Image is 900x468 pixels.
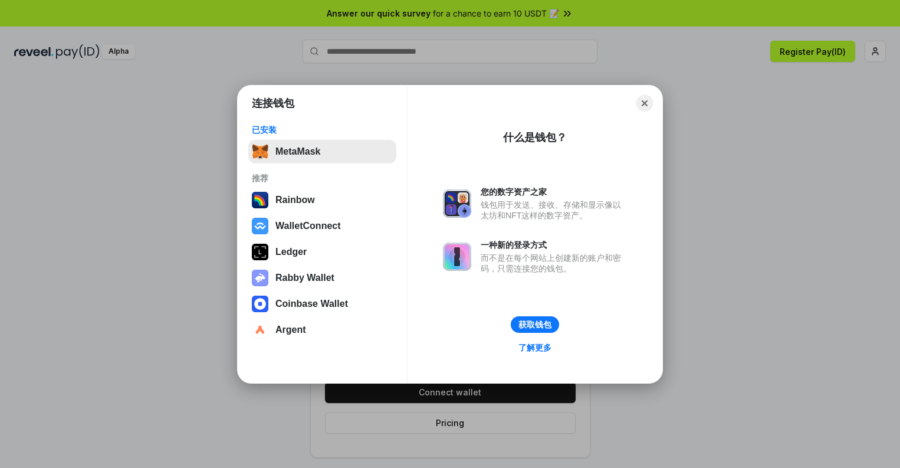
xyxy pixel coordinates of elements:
button: Close [636,95,653,112]
img: svg+xml,%3Csvg%20width%3D%2228%22%20height%3D%2228%22%20viewBox%3D%220%200%2028%2028%22%20fill%3D... [252,218,268,234]
div: 了解更多 [518,342,551,353]
div: 获取钱包 [518,319,551,330]
button: MetaMask [248,140,396,163]
div: 您的数字资产之家 [481,186,627,197]
div: MetaMask [275,146,320,157]
img: svg+xml,%3Csvg%20width%3D%2228%22%20height%3D%2228%22%20viewBox%3D%220%200%2028%2028%22%20fill%3D... [252,322,268,338]
div: Ledger [275,247,307,257]
img: svg+xml,%3Csvg%20xmlns%3D%22http%3A%2F%2Fwww.w3.org%2F2000%2Fsvg%22%20width%3D%2228%22%20height%3... [252,244,268,260]
div: 而不是在每个网站上创建新的账户和密码，只需连接您的钱包。 [481,253,627,274]
img: svg+xml,%3Csvg%20width%3D%22120%22%20height%3D%22120%22%20viewBox%3D%220%200%20120%20120%22%20fil... [252,192,268,208]
div: 已安装 [252,125,393,135]
div: 推荐 [252,173,393,184]
div: Rainbow [275,195,315,205]
div: Argent [275,325,306,335]
img: svg+xml,%3Csvg%20xmlns%3D%22http%3A%2F%2Fwww.w3.org%2F2000%2Fsvg%22%20fill%3D%22none%22%20viewBox... [252,270,268,286]
div: Coinbase Wallet [275,299,348,309]
img: svg+xml,%3Csvg%20xmlns%3D%22http%3A%2F%2Fwww.w3.org%2F2000%2Fsvg%22%20fill%3D%22none%22%20viewBox... [443,189,471,218]
img: svg+xml,%3Csvg%20width%3D%2228%22%20height%3D%2228%22%20viewBox%3D%220%200%2028%2028%22%20fill%3D... [252,296,268,312]
button: WalletConnect [248,214,396,238]
button: Ledger [248,240,396,264]
h1: 连接钱包 [252,96,294,110]
button: Rabby Wallet [248,266,396,290]
button: Rainbow [248,188,396,212]
div: 钱包用于发送、接收、存储和显示像以太坊和NFT这样的数字资产。 [481,199,627,221]
button: Argent [248,318,396,342]
div: Rabby Wallet [275,273,334,283]
div: 什么是钱包？ [503,130,567,145]
img: svg+xml,%3Csvg%20xmlns%3D%22http%3A%2F%2Fwww.w3.org%2F2000%2Fsvg%22%20fill%3D%22none%22%20viewBox... [443,243,471,271]
button: Coinbase Wallet [248,292,396,316]
div: WalletConnect [275,221,341,231]
button: 获取钱包 [511,316,559,333]
a: 了解更多 [511,340,559,355]
div: 一种新的登录方式 [481,240,627,250]
img: svg+xml,%3Csvg%20fill%3D%22none%22%20height%3D%2233%22%20viewBox%3D%220%200%2035%2033%22%20width%... [252,143,268,160]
